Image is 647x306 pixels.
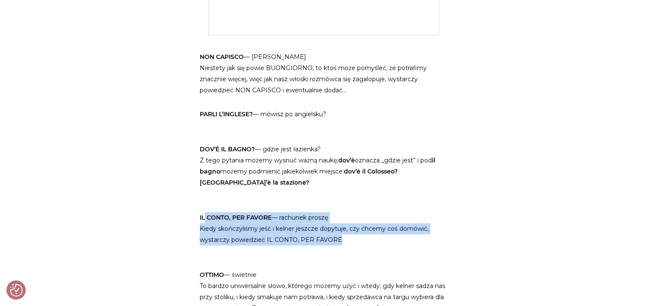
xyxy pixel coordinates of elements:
p: — rachunek proszę Kiedy skończyliśmy jeść i kelner jeszcze dopytuje, czy chcemy coś domówić, wyst... [200,201,448,245]
button: Preferencje co do zgód [10,284,23,297]
strong: PARLI L’INGLESE? [200,110,253,118]
p: — mówisz po angielsku? [200,109,448,120]
strong: il bagno [200,156,435,175]
img: Revisit consent button [10,284,23,297]
strong: OTTIMO [200,271,224,279]
p: — gdzie jest łazienka? Z tego pytania możemy wysnuć ważną naukę: oznacza „gdzie jest” i pod możem... [200,132,448,188]
strong: dov’è [338,156,355,164]
strong: DOV’È IL BAGNO? [200,145,255,153]
strong: NON CAPISCO [200,53,244,61]
strong: dov’è il Colosseo? [GEOGRAPHIC_DATA]’è la stazione? [200,168,398,186]
strong: IL CONTO, PER FAVORE [200,214,272,221]
p: — [PERSON_NAME] Niestety jak się powie BUONGIORNO, to ktoś może pomyśleć, że potrafimy znacznie w... [200,40,448,96]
